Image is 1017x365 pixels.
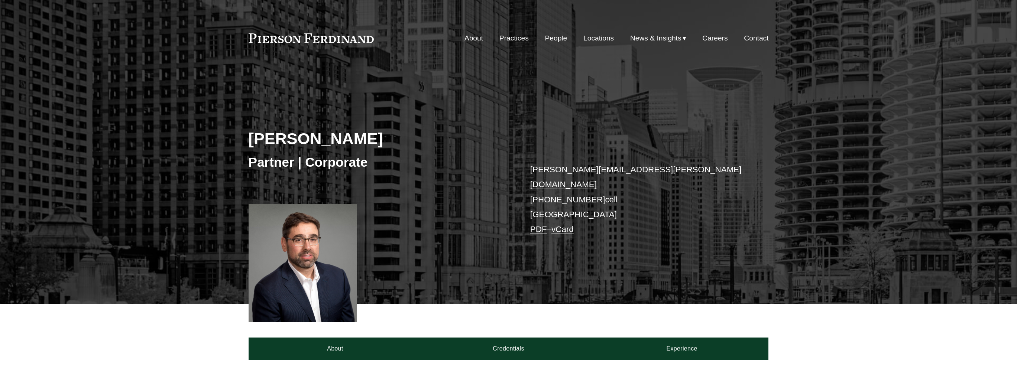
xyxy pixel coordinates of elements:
[249,129,509,148] h2: [PERSON_NAME]
[530,225,547,234] a: PDF
[583,31,614,45] a: Locations
[530,165,742,189] a: [PERSON_NAME][EMAIL_ADDRESS][PERSON_NAME][DOMAIN_NAME]
[499,31,529,45] a: Practices
[464,31,483,45] a: About
[249,338,422,360] a: About
[551,225,574,234] a: vCard
[422,338,595,360] a: Credentials
[630,31,686,45] a: folder dropdown
[530,162,747,237] p: cell [GEOGRAPHIC_DATA] –
[595,338,769,360] a: Experience
[702,31,728,45] a: Careers
[744,31,768,45] a: Contact
[630,32,681,45] span: News & Insights
[530,195,605,204] a: [PHONE_NUMBER]
[249,154,509,170] h3: Partner | Corporate
[545,31,567,45] a: People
